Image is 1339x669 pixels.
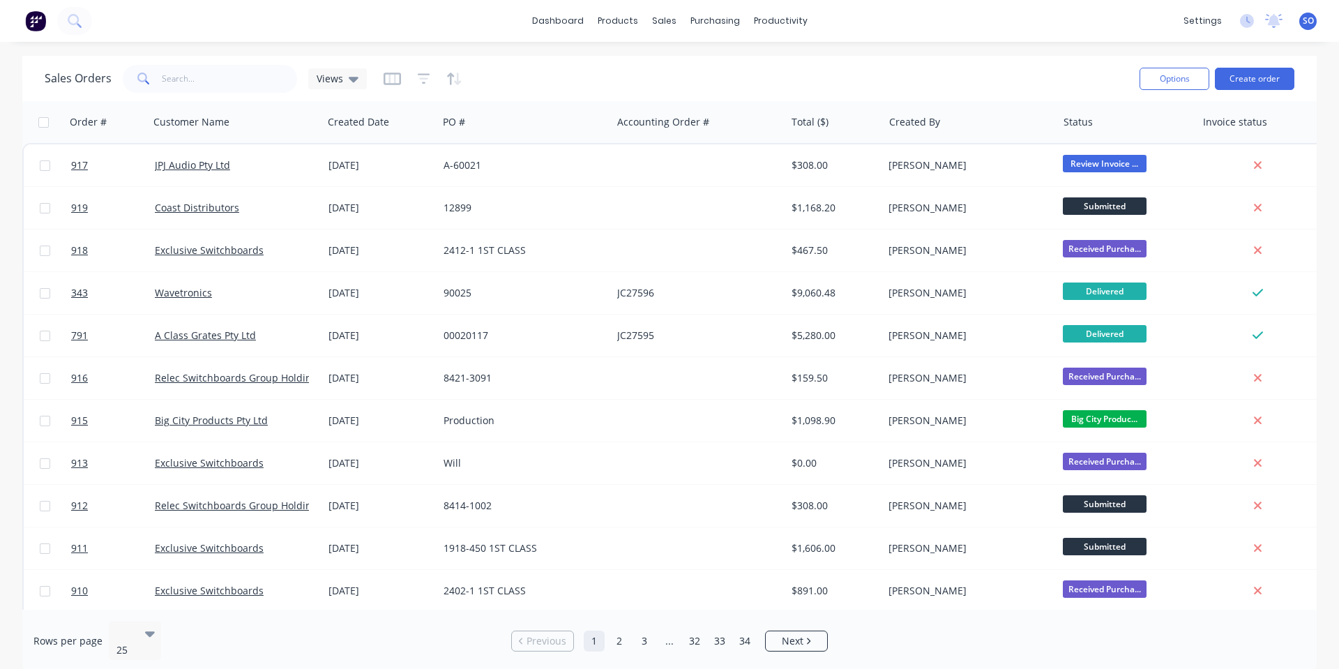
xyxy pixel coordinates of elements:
[1063,197,1147,215] span: Submitted
[609,631,630,652] a: Page 2
[155,329,256,342] a: A Class Grates Pty Ltd
[443,115,465,129] div: PO #
[888,243,1043,257] div: [PERSON_NAME]
[328,115,389,129] div: Created Date
[1063,283,1147,300] span: Delivered
[766,634,827,648] a: Next page
[506,631,833,652] ul: Pagination
[71,485,155,527] a: 912
[71,315,155,356] a: 791
[71,158,88,172] span: 917
[888,499,1043,513] div: [PERSON_NAME]
[444,414,598,428] div: Production
[155,243,264,257] a: Exclusive Switchboards
[71,371,88,385] span: 916
[527,634,566,648] span: Previous
[1063,410,1147,428] span: Big City Produc...
[889,115,940,129] div: Created By
[155,286,212,299] a: Wavetronics
[444,456,598,470] div: Will
[328,584,432,598] div: [DATE]
[792,584,873,598] div: $891.00
[584,631,605,652] a: Page 1 is your current page
[444,329,598,343] div: 00020117
[1177,10,1229,31] div: settings
[1063,580,1147,598] span: Received Purcha...
[734,631,755,652] a: Page 34
[155,541,264,555] a: Exclusive Switchboards
[328,499,432,513] div: [DATE]
[155,158,230,172] a: JPJ Audio Pty Ltd
[328,201,432,215] div: [DATE]
[1063,240,1147,257] span: Received Purcha...
[155,499,322,512] a: Relec Switchboards Group Holdings
[1215,68,1294,90] button: Create order
[155,414,268,427] a: Big City Products Pty Ltd
[444,158,598,172] div: A-60021
[71,400,155,442] a: 915
[792,371,873,385] div: $159.50
[888,286,1043,300] div: [PERSON_NAME]
[1063,495,1147,513] span: Submitted
[792,541,873,555] div: $1,606.00
[71,230,155,271] a: 918
[747,10,815,31] div: productivity
[155,201,239,214] a: Coast Distributors
[71,456,88,470] span: 913
[153,115,229,129] div: Customer Name
[792,286,873,300] div: $9,060.48
[888,371,1043,385] div: [PERSON_NAME]
[1063,453,1147,470] span: Received Purcha...
[792,158,873,172] div: $308.00
[888,456,1043,470] div: [PERSON_NAME]
[792,201,873,215] div: $1,168.20
[888,414,1043,428] div: [PERSON_NAME]
[116,643,133,657] div: 25
[71,286,88,300] span: 343
[617,286,772,300] div: JC27596
[444,201,598,215] div: 12899
[1063,155,1147,172] span: Review Invoice ...
[444,286,598,300] div: 90025
[328,286,432,300] div: [DATE]
[328,541,432,555] div: [DATE]
[792,499,873,513] div: $308.00
[1064,115,1093,129] div: Status
[25,10,46,31] img: Factory
[71,187,155,229] a: 919
[71,414,88,428] span: 915
[444,541,598,555] div: 1918-450 1ST CLASS
[1203,115,1267,129] div: Invoice status
[792,115,829,129] div: Total ($)
[792,243,873,257] div: $467.50
[782,634,803,648] span: Next
[709,631,730,652] a: Page 33
[888,541,1043,555] div: [PERSON_NAME]
[45,72,112,85] h1: Sales Orders
[71,499,88,513] span: 912
[888,158,1043,172] div: [PERSON_NAME]
[162,65,298,93] input: Search...
[591,10,645,31] div: products
[1140,68,1209,90] button: Options
[328,456,432,470] div: [DATE]
[634,631,655,652] a: Page 3
[444,371,598,385] div: 8421-3091
[71,357,155,399] a: 916
[1063,325,1147,343] span: Delivered
[645,10,683,31] div: sales
[328,371,432,385] div: [DATE]
[328,243,432,257] div: [DATE]
[71,329,88,343] span: 791
[1063,538,1147,555] span: Submitted
[444,499,598,513] div: 8414-1002
[328,414,432,428] div: [DATE]
[684,631,705,652] a: Page 32
[71,584,88,598] span: 910
[1063,368,1147,385] span: Received Purcha...
[155,371,322,384] a: Relec Switchboards Group Holdings
[659,631,680,652] a: Jump forward
[71,541,88,555] span: 911
[328,329,432,343] div: [DATE]
[70,115,107,129] div: Order #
